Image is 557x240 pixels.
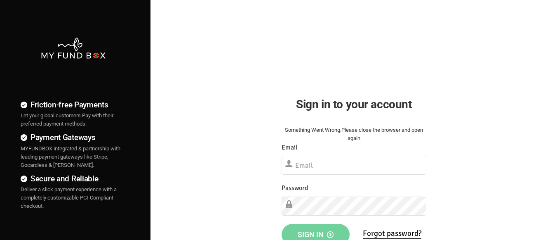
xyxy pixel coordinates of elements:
[282,156,426,175] input: Email
[21,112,113,127] span: Let your global customers Pay with their preferred payment methods.
[282,95,426,113] h2: Sign in to your account
[21,173,126,185] h4: Secure and Reliable
[21,145,120,168] span: MYFUNDBOX integrated & partnership with leading payment gateways like Stripe, Gocardless & [PERSO...
[282,143,298,153] label: Email
[298,230,334,239] span: Sign in
[40,37,106,59] img: mfbwhite.png
[363,228,421,239] a: Forgot password?
[282,126,426,143] div: Something Went Wrong.Please close the browser and open again
[282,183,308,193] label: Password
[21,186,117,209] span: Deliver a slick payment experience with a completely customizable PCI-Compliant checkout.
[21,131,126,143] h4: Payment Gateways
[21,99,126,111] h4: Friction-free Payments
